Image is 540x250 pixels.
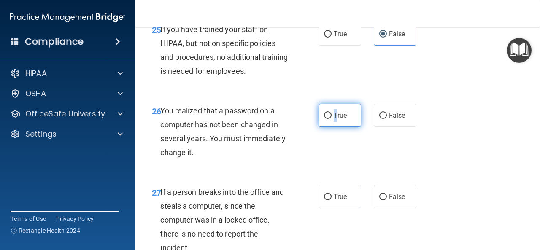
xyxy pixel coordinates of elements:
[25,36,84,48] h4: Compliance
[11,226,80,235] span: Ⓒ Rectangle Health 2024
[10,89,123,99] a: OSHA
[160,106,286,157] span: You realized that a password on a computer has not been changed in several years. You must immedi...
[25,129,57,139] p: Settings
[389,111,405,119] span: False
[334,111,347,119] span: True
[11,215,46,223] a: Terms of Use
[56,215,94,223] a: Privacy Policy
[152,106,161,116] span: 26
[10,9,125,26] img: PMB logo
[379,194,387,200] input: False
[324,113,332,119] input: True
[25,68,47,78] p: HIPAA
[334,193,347,201] span: True
[324,194,332,200] input: True
[498,192,530,224] iframe: Drift Widget Chat Controller
[10,109,123,119] a: OfficeSafe University
[389,193,405,201] span: False
[152,25,161,35] span: 25
[25,109,105,119] p: OfficeSafe University
[152,188,161,198] span: 27
[389,30,405,38] span: False
[334,30,347,38] span: True
[324,31,332,38] input: True
[379,113,387,119] input: False
[10,68,123,78] a: HIPAA
[10,129,123,139] a: Settings
[507,38,532,63] button: Open Resource Center
[25,89,46,99] p: OSHA
[379,31,387,38] input: False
